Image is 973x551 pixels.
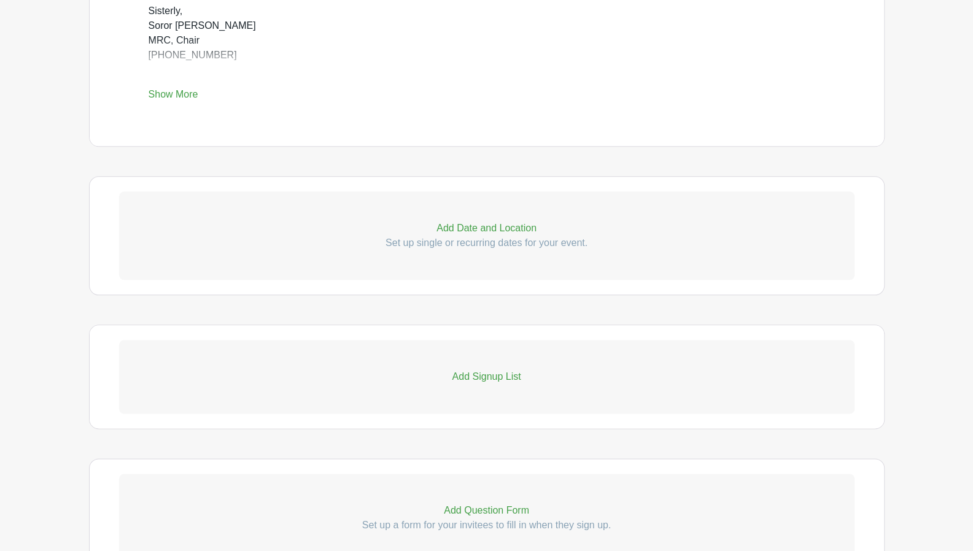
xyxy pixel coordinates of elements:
[119,503,855,518] p: Add Question Form
[119,236,855,250] p: Set up single or recurring dates for your event.
[119,221,855,236] p: Add Date and Location
[119,518,855,533] p: Set up a form for your invitees to fill in when they sign up.
[119,340,855,414] a: Add Signup List
[119,369,855,384] p: Add Signup List
[149,89,198,104] a: Show More
[149,4,825,77] div: Sisterly, Soror [PERSON_NAME] MRC, Chair [PHONE_NUMBER]
[119,191,855,280] a: Add Date and Location Set up single or recurring dates for your event.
